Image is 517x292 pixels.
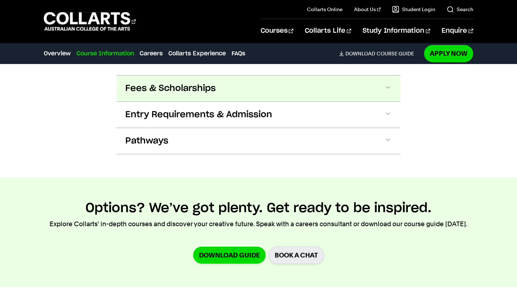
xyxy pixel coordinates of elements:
a: FAQs [232,49,245,58]
h2: Options? We’ve got plenty. Get ready to be inspired. [85,200,432,216]
a: Search [447,6,473,13]
a: Courses [261,19,293,43]
a: DownloadCourse Guide [339,50,420,57]
a: Collarts Experience [168,49,226,58]
a: Collarts Life [305,19,351,43]
p: Explore Collarts' in-depth courses and discover your creative future. Speak with a careers consul... [50,219,467,229]
a: Apply Now [424,45,473,62]
a: Collarts Online [307,6,343,13]
a: Enquire [442,19,473,43]
span: Entry Requirements & Admission [125,109,272,120]
a: Course Information [76,49,134,58]
a: Download Guide [193,247,266,264]
button: Entry Requirements & Admission [117,102,400,128]
a: Student Login [392,6,435,13]
a: Study Information [363,19,430,43]
span: Download [345,50,375,57]
a: Overview [44,49,71,58]
span: Fees & Scholarships [125,83,216,94]
span: Pathways [125,135,168,147]
a: Careers [140,49,163,58]
a: BOOK A CHAT [269,246,324,264]
button: Pathways [117,128,400,154]
button: Fees & Scholarships [117,76,400,101]
div: Go to homepage [44,11,136,32]
a: About Us [354,6,381,13]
